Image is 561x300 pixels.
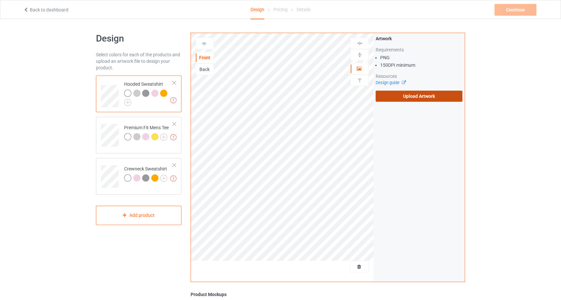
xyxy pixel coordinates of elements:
div: Design [251,0,264,19]
div: Select colors for each of the products and upload an artwork file to design your product. [96,51,181,71]
div: Hooded Sweatshirt [96,76,181,112]
img: exclamation icon [170,97,177,103]
div: Pricing [273,0,288,19]
div: Product Mockups [191,291,465,298]
div: Add product [96,206,181,225]
img: exclamation icon [170,175,177,182]
div: Back [196,66,214,73]
a: Design guide [376,80,405,85]
img: svg%3E%0A [357,77,363,83]
a: Back to dashboard [23,7,68,12]
div: Crewneck Sweatshirt [124,166,167,181]
div: Resources [376,73,462,79]
img: svg+xml;base64,PD94bWwgdmVyc2lvbj0iMS4wIiBlbmNvZGluZz0iVVRGLTgiPz4KPHN2ZyB3aWR0aD0iMjJweCIgaGVpZ2... [160,133,167,141]
label: Upload Artwork [376,91,462,102]
div: Premium Fit Mens Tee [96,117,181,153]
div: Crewneck Sweatshirt [96,158,181,195]
img: svg+xml;base64,PD94bWwgdmVyc2lvbj0iMS4wIiBlbmNvZGluZz0iVVRGLTgiPz4KPHN2ZyB3aWR0aD0iMjJweCIgaGVpZ2... [124,99,131,106]
img: exclamation icon [170,134,177,140]
li: 150 DPI minimum [380,62,462,68]
li: PNG [380,54,462,61]
div: Details [297,0,310,19]
h1: Design [96,33,181,44]
div: Front [196,54,214,61]
img: svg%3E%0A [357,52,363,58]
div: Hooded Sweatshirt [124,81,173,104]
img: svg+xml;base64,PD94bWwgdmVyc2lvbj0iMS4wIiBlbmNvZGluZz0iVVRGLTgiPz4KPHN2ZyB3aWR0aD0iMjJweCIgaGVpZ2... [160,175,167,182]
div: Premium Fit Mens Tee [124,124,169,140]
div: Artwork [376,35,462,42]
div: Requirements [376,46,462,53]
img: svg%3E%0A [357,40,363,46]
